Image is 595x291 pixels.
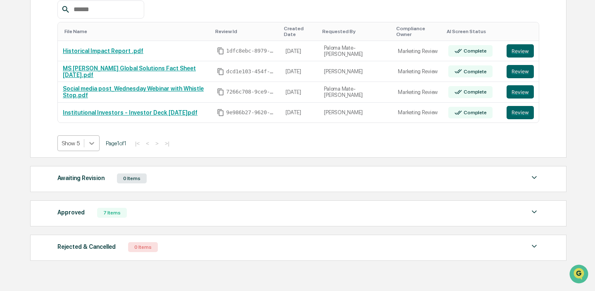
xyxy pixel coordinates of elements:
div: Complete [462,89,486,95]
td: Marketing Review [393,82,443,103]
span: 1:19 PM [73,113,93,119]
img: 1746055101610-c473b297-6a78-478c-a979-82029cc54cd1 [8,63,23,78]
img: caret [529,241,539,251]
div: Approved [57,207,85,218]
div: Toggle SortBy [447,29,498,34]
div: Toggle SortBy [215,29,277,34]
button: See all [128,90,150,100]
div: We're offline, we'll be back soon [37,72,117,78]
td: [PERSON_NAME] [319,61,393,82]
span: Copy Id [217,47,224,55]
span: 1dfc8ebc-8979-48c4-b147-c6dacc46eca0 [226,48,276,54]
p: How can we help? [8,17,150,31]
td: Marketing Review [393,41,443,62]
div: Rejected & Cancelled [57,241,116,252]
td: Marketing Review [393,103,443,123]
span: Copy Id [217,88,224,96]
button: Review [507,85,534,99]
div: 0 Items [128,242,158,252]
span: Copy Id [217,68,224,75]
td: Marketing Review [393,61,443,82]
a: Powered byPylon [58,183,100,189]
div: Toggle SortBy [322,29,390,34]
span: Preclearance [17,147,53,155]
span: dcd1e103-454f-403e-a6d1-a9eb143e09bb [226,68,276,75]
button: Review [507,65,534,78]
button: Review [507,106,534,119]
button: Start new chat [140,66,150,76]
button: < [143,140,152,147]
span: 9e986b27-9620-4b43-99b5-ea72af3cabaf [226,109,276,116]
div: Start new chat [37,63,136,72]
button: > [153,140,161,147]
a: Historical Impact Report .pdf [63,48,143,54]
span: Data Lookup [17,163,52,171]
span: 7266c708-9ce9-4315-828f-30430143d5b0 [226,89,276,95]
img: caret [529,173,539,183]
a: 🖐️Preclearance [5,144,57,159]
div: Toggle SortBy [508,29,535,34]
div: Toggle SortBy [284,26,316,37]
button: >| [162,140,172,147]
a: Institutional Investors - Investor Deck [DATE]pdf [63,109,198,116]
div: 7 Items [97,208,127,218]
span: Pylon [82,183,100,189]
a: 🔎Data Lookup [5,159,55,174]
td: [PERSON_NAME] [319,103,393,123]
span: [PERSON_NAME] [26,113,67,119]
td: [DATE] [281,103,319,123]
div: Past conversations [8,92,55,99]
img: 8933085812038_c878075ebb4cc5468115_72.jpg [17,63,32,78]
div: Complete [462,69,486,75]
a: Social media post_Wednesday Webinar with Whistle Stop.pdf [63,85,204,99]
a: 🗄️Attestations [57,144,106,159]
div: Toggle SortBy [64,29,209,34]
button: |< [133,140,142,147]
div: Complete [462,48,486,54]
div: 🗄️ [60,148,67,154]
span: Copy Id [217,109,224,116]
td: Paloma Mate-[PERSON_NAME] [319,41,393,62]
span: Attestations [68,147,102,155]
span: Page 1 of 1 [106,140,126,147]
td: [DATE] [281,82,319,103]
img: caret [529,207,539,217]
div: 🖐️ [8,148,15,154]
div: 0 Items [117,173,147,183]
div: 🔎 [8,164,15,170]
div: Toggle SortBy [396,26,440,37]
input: Clear [21,38,136,46]
td: Paloma Mate-[PERSON_NAME] [319,82,393,103]
button: Review [507,44,534,58]
a: MS [PERSON_NAME] Global Solutions Fact Sheet [DATE].pdf [63,65,196,78]
div: Complete [462,110,486,115]
td: [DATE] [281,61,319,82]
iframe: Open customer support [569,264,591,286]
div: Awaiting Revision [57,173,105,183]
td: [DATE] [281,41,319,62]
img: Mary Jo Willmore [8,105,21,118]
span: • [69,113,71,119]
